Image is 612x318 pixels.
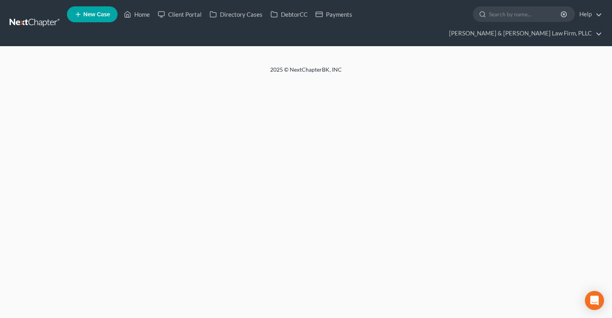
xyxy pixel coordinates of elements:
[489,7,562,21] input: Search by name...
[267,7,312,21] a: DebtorCC
[445,26,602,41] a: [PERSON_NAME] & [PERSON_NAME] Law Firm, PLLC
[575,7,602,21] a: Help
[83,12,110,18] span: New Case
[585,291,604,310] div: Open Intercom Messenger
[154,7,206,21] a: Client Portal
[312,7,356,21] a: Payments
[79,66,533,80] div: 2025 © NextChapterBK, INC
[206,7,267,21] a: Directory Cases
[120,7,154,21] a: Home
